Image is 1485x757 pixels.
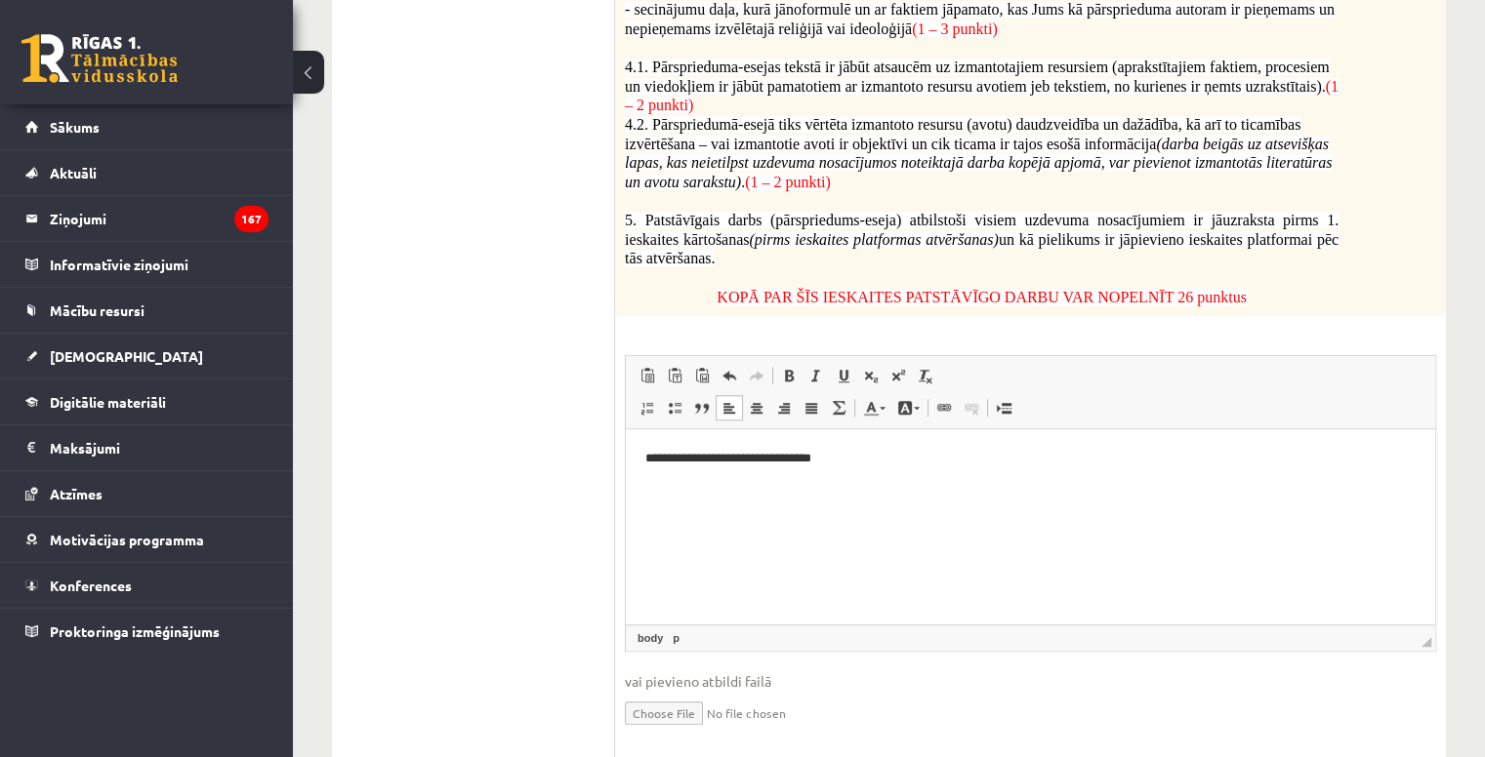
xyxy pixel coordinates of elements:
[717,289,1246,305] span: KOPĀ PAR ŠĪS IESKAITES PATSTĀVĪGO DARBU VAR NOPELNĪT 26 punktus
[1422,637,1431,647] span: Resize
[25,379,268,424] a: Digitālie materiāli
[625,59,1330,95] span: 4.1. Pārsprieduma-esejas tekstā ir jābūt atsaucēm uz izmantotajiem resursiem (aprakstītajiem fakt...
[625,1,1335,37] span: - secinājumu daļa, kurā jānoformulē un ar faktiem jāpamato, kas Jums kā pārsprieduma autoram ir p...
[634,629,667,647] a: body element
[50,164,97,181] span: Aktuāli
[661,363,688,388] a: Paste as plain text (Ctrl+Shift+V)
[990,395,1017,420] a: Insert Page Break for Printing
[716,395,743,420] a: Align Left
[25,609,268,654] a: Proktoringa izmēģinājums
[50,622,220,640] span: Proktoringa izmēģinājums
[830,363,857,388] a: Underline (Ctrl+U)
[803,363,830,388] a: Italic (Ctrl+I)
[50,196,268,241] legend: Ziņojumi
[857,395,891,420] a: Text Color
[669,629,683,647] a: p element
[634,363,661,388] a: Paste (Ctrl+V)
[50,393,166,411] span: Digitālie materiāli
[626,429,1435,624] iframe: Editor, wiswyg-editor-user-answer-47433893276060
[234,206,268,232] i: 167
[625,116,1332,190] span: 4.2. Pārspriedumā-esejā tiks vērtēta izmantoto resursu (avotu) daudzveidība un dažādība, kā arī t...
[625,136,1332,190] i: (darba beigās uz atsevišķas lapas, kas neietilpst uzdevuma nosacījumos noteiktajā darba kopējā ap...
[775,363,803,388] a: Bold (Ctrl+B)
[912,20,998,37] span: (1 – 3 punkti)
[825,395,852,420] a: Math
[25,471,268,516] a: Atzīmes
[743,363,770,388] a: Redo (Ctrl+Y)
[50,425,268,470] legend: Maksājumi
[25,563,268,608] a: Konferences
[930,395,958,420] a: Link (Ctrl+K)
[798,395,825,420] a: Justify
[25,104,268,149] a: Sākums
[891,395,926,420] a: Background Color
[770,395,798,420] a: Align Right
[25,288,268,333] a: Mācību resursi
[625,671,1436,692] span: vai pievieno atbildi failā
[912,363,939,388] a: Remove Format
[625,212,1339,266] span: 5. Patstāvīgais darbs (pārspriedums-eseja) atbilstoši visiem uzdevuma nosacījumiem ir jāuzraksta ...
[688,395,716,420] a: Block Quote
[25,517,268,562] a: Motivācijas programma
[958,395,985,420] a: Unlink
[749,231,998,248] i: (pirms ieskaites platformas atvēršanas)
[885,363,912,388] a: Superscript
[661,395,688,420] a: Insert/Remove Bulleted List
[50,301,144,319] span: Mācību resursi
[625,78,1339,114] span: (1 – 2 punkti)
[50,242,268,287] legend: Informatīvie ziņojumi
[50,347,203,365] span: [DEMOGRAPHIC_DATA]
[25,425,268,470] a: Maksājumi
[857,363,885,388] a: Subscript
[745,174,831,190] span: (1 – 2 punkti)
[50,485,103,502] span: Atzīmes
[25,334,268,378] a: [DEMOGRAPHIC_DATA]
[21,34,178,83] a: Rīgas 1. Tālmācības vidusskola
[25,242,268,287] a: Informatīvie ziņojumi
[25,196,268,241] a: Ziņojumi167
[634,395,661,420] a: Insert/Remove Numbered List
[50,577,132,594] span: Konferences
[743,395,770,420] a: Center
[25,150,268,195] a: Aktuāli
[716,363,743,388] a: Undo (Ctrl+Z)
[688,363,716,388] a: Paste from Word
[50,118,100,136] span: Sākums
[50,531,204,548] span: Motivācijas programma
